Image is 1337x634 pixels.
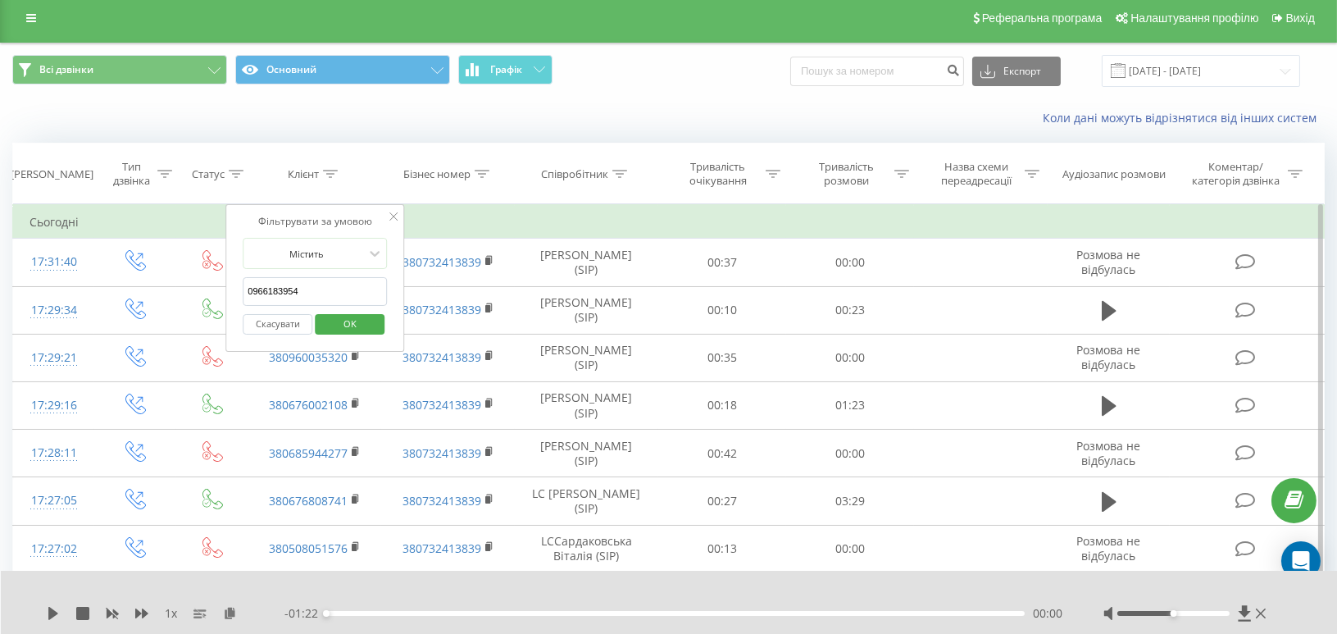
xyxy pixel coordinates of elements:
span: - 01:22 [284,605,326,622]
input: Пошук за номером [790,57,964,86]
span: OK [327,311,373,336]
div: 17:29:34 [30,294,78,326]
a: Коли дані можуть відрізнятися вiд інших систем [1043,110,1325,125]
a: 380732413839 [402,349,481,365]
div: Аудіозапис розмови [1062,167,1166,181]
a: 380676002108 [269,397,348,413]
td: 01:23 [786,381,914,429]
td: LC [PERSON_NAME] (SIP) [515,477,658,525]
span: Реферальна програма [982,11,1103,25]
div: Accessibility label [1170,610,1176,617]
span: 1 x [165,605,177,622]
td: 00:27 [658,477,786,525]
span: Розмова не відбулась [1077,438,1141,468]
td: 00:10 [658,286,786,334]
button: Скасувати [243,314,312,335]
a: 380732413839 [402,445,481,461]
a: 380508051576 [269,540,348,556]
div: 17:28:11 [30,437,78,469]
div: Коментар/категорія дзвінка [1188,160,1284,188]
div: 17:29:16 [30,390,78,422]
td: [PERSON_NAME] (SIP) [515,286,658,334]
td: [PERSON_NAME] (SIP) [515,430,658,477]
span: Розмова не відбулась [1077,533,1141,563]
td: [PERSON_NAME] (SIP) [515,381,658,429]
button: Графік [458,55,553,84]
td: 00:42 [658,430,786,477]
td: [PERSON_NAME] (SIP) [515,334,658,381]
td: 00:13 [658,525,786,572]
div: Тип дзвінка [109,160,153,188]
a: 380732413839 [402,493,481,509]
div: Тривалість очікування [674,160,762,188]
td: Сьогодні [13,206,1325,239]
td: 00:00 [786,334,914,381]
div: Accessibility label [323,610,330,617]
span: 00:00 [1033,605,1062,622]
td: 00:00 [786,525,914,572]
div: Бізнес номер [403,167,471,181]
button: Експорт [972,57,1061,86]
div: 17:27:02 [30,533,78,565]
td: 00:00 [786,239,914,286]
span: Розмова не відбулась [1077,247,1141,277]
div: [PERSON_NAME] [11,167,93,181]
a: 380732413839 [402,302,481,317]
a: 380732413839 [402,397,481,413]
span: Налаштування профілю [1130,11,1258,25]
span: Розмова не відбулась [1077,342,1141,372]
span: Вихід [1286,11,1315,25]
div: Open Intercom Messenger [1281,541,1321,581]
td: LCСардаковська Віталія (SIP) [515,525,658,572]
span: Всі дзвінки [39,63,93,76]
div: 17:27:05 [30,485,78,517]
td: 00:37 [658,239,786,286]
button: Основний [235,55,450,84]
td: 00:00 [786,430,914,477]
div: 17:31:40 [30,246,78,278]
td: [PERSON_NAME] (SIP) [515,239,658,286]
td: 00:18 [658,381,786,429]
a: 380676808741 [269,493,348,509]
a: 380732413839 [402,254,481,270]
a: 380960035320 [269,349,348,365]
td: 00:23 [786,286,914,334]
div: Фільтрувати за умовою [243,213,387,230]
button: Всі дзвінки [12,55,227,84]
div: Тривалість розмови [803,160,890,188]
div: Статус [192,167,225,181]
div: Назва схеми переадресації [933,160,1021,188]
div: Співробітник [541,167,608,181]
div: 17:29:21 [30,342,78,374]
a: 380732413839 [402,540,481,556]
a: 380685944277 [269,445,348,461]
td: 00:35 [658,334,786,381]
button: OK [315,314,384,335]
input: Введіть значення [243,277,387,306]
span: Графік [490,64,522,75]
div: Клієнт [288,167,319,181]
td: 03:29 [786,477,914,525]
